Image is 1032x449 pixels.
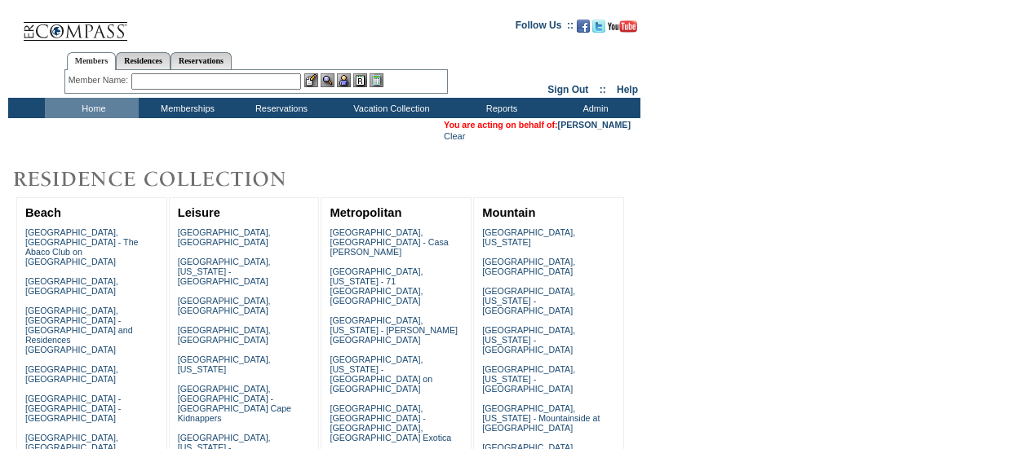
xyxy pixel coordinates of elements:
[25,206,61,219] a: Beach
[444,120,631,130] span: You are acting on behalf of:
[233,98,326,118] td: Reservations
[178,325,271,345] a: [GEOGRAPHIC_DATA], [GEOGRAPHIC_DATA]
[592,20,605,33] img: Follow us on Twitter
[25,306,133,354] a: [GEOGRAPHIC_DATA], [GEOGRAPHIC_DATA] - [GEOGRAPHIC_DATA] and Residences [GEOGRAPHIC_DATA]
[482,227,575,247] a: [GEOGRAPHIC_DATA], [US_STATE]
[330,206,401,219] a: Metropolitan
[337,73,351,87] img: Impersonate
[330,315,458,345] a: [GEOGRAPHIC_DATA], [US_STATE] - [PERSON_NAME][GEOGRAPHIC_DATA]
[25,276,118,296] a: [GEOGRAPHIC_DATA], [GEOGRAPHIC_DATA]
[547,84,588,95] a: Sign Out
[45,98,139,118] td: Home
[353,73,367,87] img: Reservations
[178,384,291,423] a: [GEOGRAPHIC_DATA], [GEOGRAPHIC_DATA] - [GEOGRAPHIC_DATA] Cape Kidnappers
[171,52,232,69] a: Reservations
[330,403,451,442] a: [GEOGRAPHIC_DATA], [GEOGRAPHIC_DATA] - [GEOGRAPHIC_DATA], [GEOGRAPHIC_DATA] Exotica
[370,73,383,87] img: b_calculator.gif
[482,206,535,219] a: Mountain
[69,73,131,87] div: Member Name:
[22,8,128,42] img: Compass Home
[178,354,271,374] a: [GEOGRAPHIC_DATA], [US_STATE]
[178,206,220,219] a: Leisure
[8,163,326,196] img: Destinations by Exclusive Resorts
[178,227,271,247] a: [GEOGRAPHIC_DATA], [GEOGRAPHIC_DATA]
[547,98,640,118] td: Admin
[600,84,606,95] span: ::
[608,20,637,33] img: Subscribe to our YouTube Channel
[453,98,547,118] td: Reports
[116,52,171,69] a: Residences
[304,73,318,87] img: b_edit.gif
[178,257,271,286] a: [GEOGRAPHIC_DATA], [US_STATE] - [GEOGRAPHIC_DATA]
[558,120,631,130] a: [PERSON_NAME]
[577,24,590,34] a: Become our fan on Facebook
[482,364,575,394] a: [GEOGRAPHIC_DATA], [US_STATE] - [GEOGRAPHIC_DATA]
[178,296,271,315] a: [GEOGRAPHIC_DATA], [GEOGRAPHIC_DATA]
[482,257,575,276] a: [GEOGRAPHIC_DATA], [GEOGRAPHIC_DATA]
[67,52,117,70] a: Members
[482,403,600,433] a: [GEOGRAPHIC_DATA], [US_STATE] - Mountainside at [GEOGRAPHIC_DATA]
[330,227,448,257] a: [GEOGRAPHIC_DATA], [GEOGRAPHIC_DATA] - Casa [PERSON_NAME]
[139,98,233,118] td: Memberships
[482,286,575,315] a: [GEOGRAPHIC_DATA], [US_STATE] - [GEOGRAPHIC_DATA]
[330,354,432,394] a: [GEOGRAPHIC_DATA], [US_STATE] - [GEOGRAPHIC_DATA] on [GEOGRAPHIC_DATA]
[516,18,574,37] td: Follow Us ::
[25,394,121,423] a: [GEOGRAPHIC_DATA] - [GEOGRAPHIC_DATA] - [GEOGRAPHIC_DATA]
[444,131,465,141] a: Clear
[330,266,423,306] a: [GEOGRAPHIC_DATA], [US_STATE] - 71 [GEOGRAPHIC_DATA], [GEOGRAPHIC_DATA]
[25,364,118,384] a: [GEOGRAPHIC_DATA], [GEOGRAPHIC_DATA]
[608,24,637,34] a: Subscribe to our YouTube Channel
[326,98,453,118] td: Vacation Collection
[592,24,605,34] a: Follow us on Twitter
[321,73,334,87] img: View
[25,227,139,266] a: [GEOGRAPHIC_DATA], [GEOGRAPHIC_DATA] - The Abaco Club on [GEOGRAPHIC_DATA]
[617,84,638,95] a: Help
[482,325,575,354] a: [GEOGRAPHIC_DATA], [US_STATE] - [GEOGRAPHIC_DATA]
[577,20,590,33] img: Become our fan on Facebook
[8,24,21,25] img: i.gif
